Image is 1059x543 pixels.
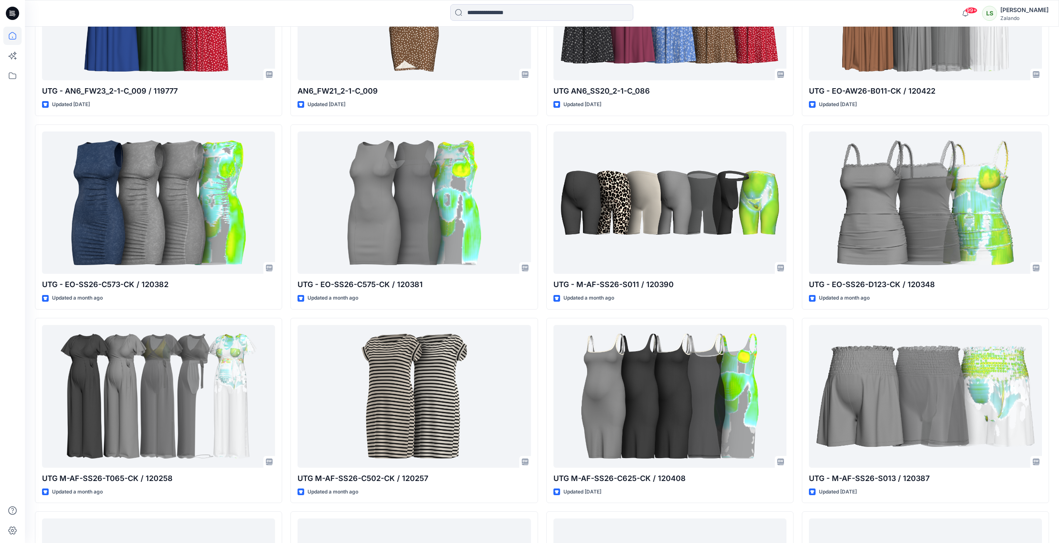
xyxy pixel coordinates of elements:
[563,100,601,109] p: Updated [DATE]
[42,473,275,484] p: UTG M-AF-SS26-T065-CK / 120258
[52,100,90,109] p: Updated [DATE]
[308,100,345,109] p: Updated [DATE]
[42,279,275,290] p: UTG - EO-SS26-C573-CK / 120382
[809,279,1042,290] p: UTG - EO-SS26-D123-CK / 120348
[308,488,358,496] p: Updated a month ago
[809,473,1042,484] p: UTG - M-AF-SS26-S013 / 120387
[553,85,786,97] p: UTG AN6_SS20_2-1-C_086
[553,279,786,290] p: UTG - M-AF-SS26-S011 / 120390
[42,131,275,274] a: UTG - EO-SS26-C573-CK / 120382
[553,325,786,468] a: UTG M-AF-SS26-C625-CK / 120408
[819,100,857,109] p: Updated [DATE]
[308,294,358,302] p: Updated a month ago
[819,488,857,496] p: Updated [DATE]
[809,131,1042,274] a: UTG - EO-SS26-D123-CK / 120348
[563,488,601,496] p: Updated [DATE]
[298,473,531,484] p: UTG M-AF-SS26-C502-CK / 120257
[1000,15,1049,21] div: Zalando
[819,294,870,302] p: Updated a month ago
[298,131,531,274] a: UTG - EO-SS26-C575-CK / 120381
[965,7,977,14] span: 99+
[1000,5,1049,15] div: [PERSON_NAME]
[52,488,103,496] p: Updated a month ago
[809,85,1042,97] p: UTG - EO-AW26-B011-CK / 120422
[563,294,614,302] p: Updated a month ago
[52,294,103,302] p: Updated a month ago
[982,6,997,21] div: LS
[42,325,275,468] a: UTG M-AF-SS26-T065-CK / 120258
[553,473,786,484] p: UTG M-AF-SS26-C625-CK / 120408
[298,325,531,468] a: UTG M-AF-SS26-C502-CK / 120257
[42,85,275,97] p: UTG - AN6_FW23_2-1-C_009 / 119777
[298,279,531,290] p: UTG - EO-SS26-C575-CK / 120381
[809,325,1042,468] a: UTG - M-AF-SS26-S013 / 120387
[298,85,531,97] p: AN6_FW21_2-1-C_009
[553,131,786,274] a: UTG - M-AF-SS26-S011 / 120390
